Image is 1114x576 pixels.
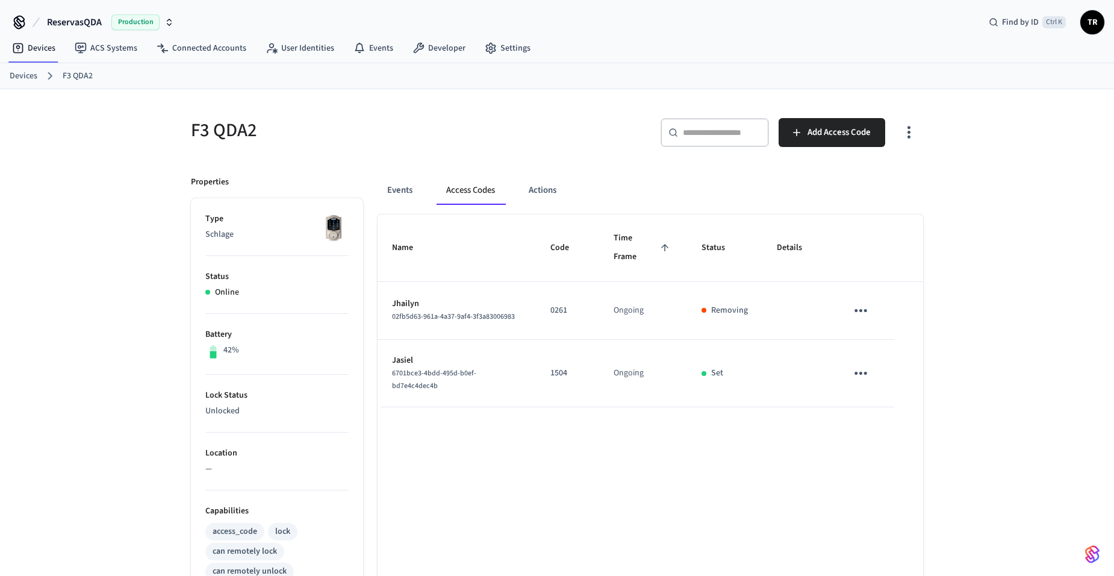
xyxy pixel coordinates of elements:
p: Online [215,286,239,299]
td: Ongoing [599,340,687,407]
img: Schlage Sense Smart Deadbolt with Camelot Trim, Front [319,213,349,243]
p: Lock Status [205,389,349,402]
p: Status [205,271,349,283]
span: ReservasQDA [47,15,102,30]
button: TR [1080,10,1104,34]
a: Devices [2,37,65,59]
div: can remotely lock [213,545,277,558]
div: lock [275,525,290,538]
span: Time Frame [614,229,673,267]
div: Find by IDCtrl K [979,11,1075,33]
p: Jhailyn [392,298,521,310]
p: Set [711,367,723,380]
p: 42% [223,344,239,357]
a: Settings [475,37,540,59]
a: User Identities [256,37,344,59]
a: Connected Accounts [147,37,256,59]
p: Removing [711,304,748,317]
p: — [205,463,349,475]
img: SeamLogoGradient.69752ec5.svg [1085,545,1100,564]
h5: F3 QDA2 [191,118,550,143]
p: Jasiel [392,354,521,367]
div: ant example [378,176,923,205]
a: F3 QDA2 [63,70,93,83]
span: Status [702,239,741,257]
span: TR [1081,11,1103,33]
p: 0261 [550,304,585,317]
p: Location [205,447,349,460]
p: Battery [205,328,349,341]
button: Events [378,176,422,205]
p: Schlage [205,228,349,241]
td: Ongoing [599,282,687,340]
span: Find by ID [1002,16,1039,28]
p: 1504 [550,367,585,380]
span: Production [111,14,160,30]
div: access_code [213,525,257,538]
span: Name [392,239,429,257]
a: ACS Systems [65,37,147,59]
a: Devices [10,70,37,83]
p: Capabilities [205,505,349,518]
span: Code [550,239,585,257]
span: Ctrl K [1042,16,1066,28]
p: Type [205,213,349,225]
span: 6701bce3-4bdd-495d-b0ef-bd7e4c4dec4b [392,368,476,391]
button: Access Codes [437,176,505,205]
span: Details [777,239,818,257]
p: Unlocked [205,405,349,418]
span: Add Access Code [807,125,871,140]
span: 02fb5d63-961a-4a37-9af4-3f3a83006983 [392,311,515,322]
p: Properties [191,176,229,189]
a: Events [344,37,403,59]
button: Actions [519,176,566,205]
table: sticky table [378,214,923,407]
button: Add Access Code [779,118,885,147]
a: Developer [403,37,475,59]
